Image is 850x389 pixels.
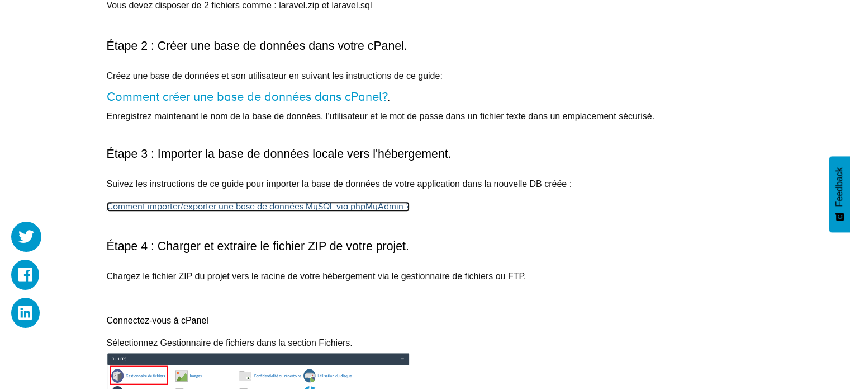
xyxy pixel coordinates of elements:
a: Comment importer/exporter une base de données MySQL via phpMyAdmin ? [107,201,410,212]
span: Vous devez disposer de 2 fichiers comme : laravel.zip et laravel.sql [107,1,372,10]
button: Feedback - Afficher l’enquête [829,156,850,232]
span: Suivez les instructions de ce guide pour importer la base de données de votre application dans la... [107,179,572,189]
span: . [388,93,390,102]
span: Chargez le fichier ZIP du projet vers le racine de votre hébergement via le gestionnaire de fichi... [107,271,526,281]
span: Sélectionnez Gestionnaire de fichiers dans la section Fichiers. [107,338,353,348]
span: Créez une base de données et son utilisateur en suivant les instructions de ce guide: [107,71,443,81]
span: Étape 2 : Créer une base de données dans votre cPanel. [107,39,407,53]
span: Étape 3 : Importer la base de données locale vers l'hébergement. [107,147,452,161]
span: Feedback [834,167,844,207]
span: Enregistrez maintenant le nom de la base de données, l'utilisateur et le mot de passe dans un fic... [107,111,655,121]
a: Comment créer une base de données dans cPanel? [107,90,388,104]
span: Connectez-vous à cPanel [107,316,208,325]
span: Étape 4 : Charger et extraire le fichier ZIP de votre projet. [107,240,409,253]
